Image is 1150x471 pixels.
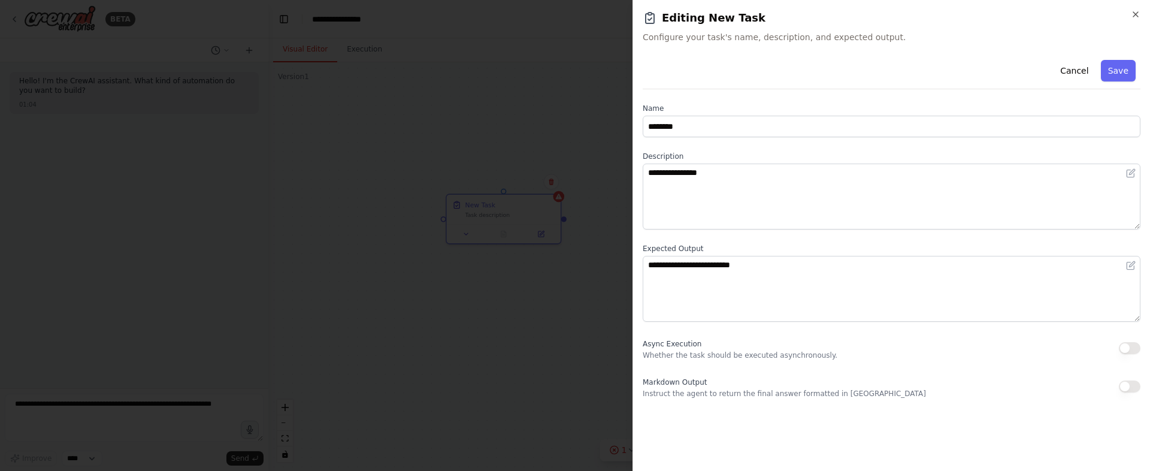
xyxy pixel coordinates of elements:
[1124,166,1138,180] button: Open in editor
[643,378,707,387] span: Markdown Output
[643,340,701,348] span: Async Execution
[643,389,926,398] p: Instruct the agent to return the final answer formatted in [GEOGRAPHIC_DATA]
[643,31,1140,43] span: Configure your task's name, description, and expected output.
[643,244,1140,253] label: Expected Output
[1124,258,1138,273] button: Open in editor
[643,10,1140,26] h2: Editing New Task
[643,104,1140,113] label: Name
[1053,60,1095,81] button: Cancel
[1101,60,1136,81] button: Save
[643,152,1140,161] label: Description
[643,351,837,360] p: Whether the task should be executed asynchronously.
